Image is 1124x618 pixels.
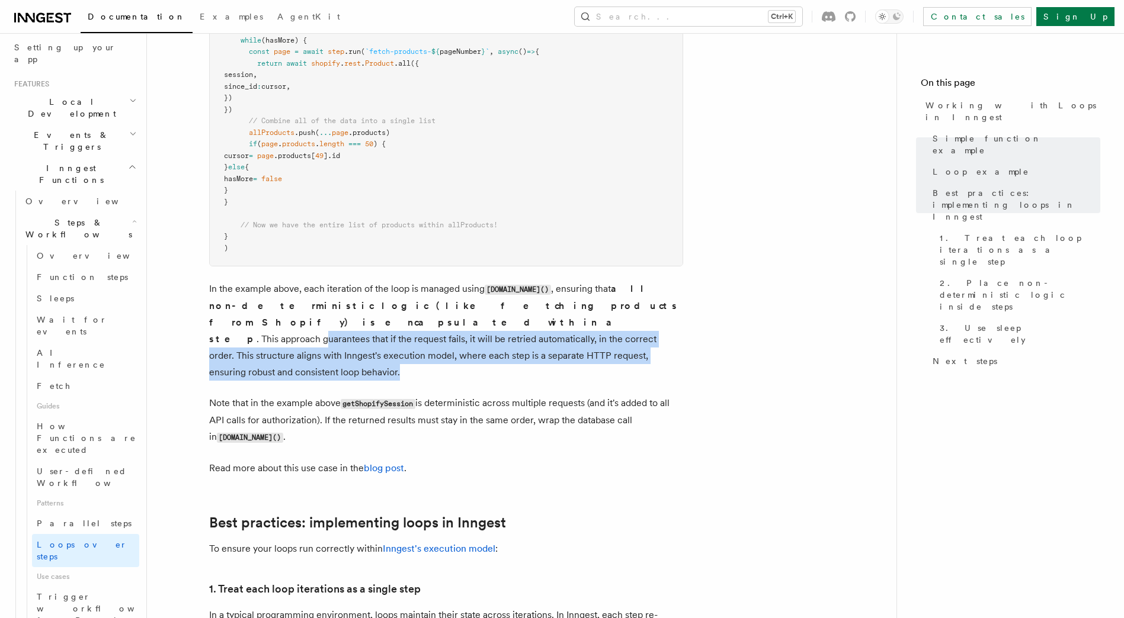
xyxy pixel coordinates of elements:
span: async [498,47,518,56]
a: User-defined Workflows [32,461,139,494]
span: .push [294,128,315,137]
span: session [224,70,253,79]
span: 49 [315,152,324,160]
span: const [249,47,270,56]
span: }) [224,105,232,114]
span: await [303,47,324,56]
a: Overview [32,245,139,266]
span: 2. Place non-deterministic logic inside steps [940,277,1100,313]
span: } [481,47,485,56]
span: } [224,232,228,240]
span: === [348,140,361,148]
span: ( [315,128,319,137]
span: } [224,198,228,206]
span: AI Inference [37,348,105,369]
a: Fetch [32,375,139,397]
span: 3. Use sleep effectively [940,322,1100,346]
a: AgentKit [270,4,347,32]
span: . [361,59,365,67]
button: Search...Ctrl+K [575,7,802,26]
span: Sleeps [37,294,74,303]
span: Simple function example [933,133,1100,156]
span: .products[ [274,152,315,160]
span: Inngest Functions [9,162,128,186]
span: else [228,163,245,171]
span: ` [485,47,489,56]
a: AI Inference [32,342,139,375]
button: Inngest Functions [9,157,139,191]
span: step [328,47,344,56]
span: allProducts [249,128,294,137]
span: Setting up your app [14,43,116,64]
span: } [224,163,228,171]
span: Overview [25,197,148,206]
p: Note that in the example above is deterministic across multiple requests (and it's added to all A... [209,395,683,446]
span: ) { [373,140,386,148]
code: getShopifySession [341,399,415,409]
span: }) [224,94,232,102]
a: Inngest's execution model [383,543,495,554]
span: How Functions are executed [37,421,136,455]
span: page [261,140,278,148]
span: ) [224,244,228,252]
span: page [257,152,274,160]
span: Patterns [32,494,139,513]
span: ].id [324,152,340,160]
span: `fetch-products- [365,47,431,56]
span: if [249,140,257,148]
span: hasMore [224,175,253,183]
span: User-defined Workflows [37,466,143,488]
button: Events & Triggers [9,124,139,157]
a: Next steps [928,350,1100,372]
a: Documentation [81,4,193,33]
span: { [245,163,249,171]
span: .products) [348,128,390,137]
a: 1. Treat each loop iterations as a single step [935,227,1100,272]
span: ( [361,47,365,56]
a: Setting up your app [9,37,139,70]
span: } [224,186,228,194]
span: length [319,140,344,148]
span: Product [365,59,394,67]
span: , [286,82,290,91]
a: Simple function example [928,128,1100,161]
span: false [261,175,282,183]
span: (hasMore) { [261,36,307,44]
span: Examples [200,12,263,21]
span: return [257,59,282,67]
a: 1. Treat each loop iterations as a single step [209,581,421,597]
a: Working with Loops in Inngest [921,95,1100,128]
code: [DOMAIN_NAME]() [485,285,551,295]
a: Sign Up [1036,7,1115,26]
a: Parallel steps [32,513,139,534]
span: { [535,47,539,56]
span: .run [344,47,361,56]
a: Function steps [32,266,139,288]
span: ( [257,140,261,148]
span: , [253,70,257,79]
span: await [286,59,307,67]
span: Overview [37,251,159,260]
button: Steps & Workflows [21,212,139,245]
span: .all [394,59,411,67]
span: Events & Triggers [9,129,129,153]
span: Guides [32,397,139,416]
span: Loops over steps [37,540,127,561]
button: Local Development [9,91,139,124]
p: In the example above, each iteration of the loop is managed using , ensuring that . This approach... [209,281,683,381]
p: Read more about this use case in the . [209,460,683,477]
a: How Functions are executed [32,416,139,461]
a: Loops over steps [32,534,139,567]
span: Wait for events [37,315,107,336]
span: , [489,47,494,56]
a: 2. Place non-deterministic logic inside steps [935,272,1100,317]
a: Best practices: implementing loops in Inngest [209,514,506,531]
kbd: Ctrl+K [768,11,795,22]
span: while [241,36,261,44]
a: Loop example [928,161,1100,182]
span: 50 [365,140,373,148]
span: Parallel steps [37,519,132,528]
span: Fetch [37,381,71,391]
span: Best practices: implementing loops in Inngest [933,187,1100,223]
a: 3. Use sleep effectively [935,317,1100,350]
